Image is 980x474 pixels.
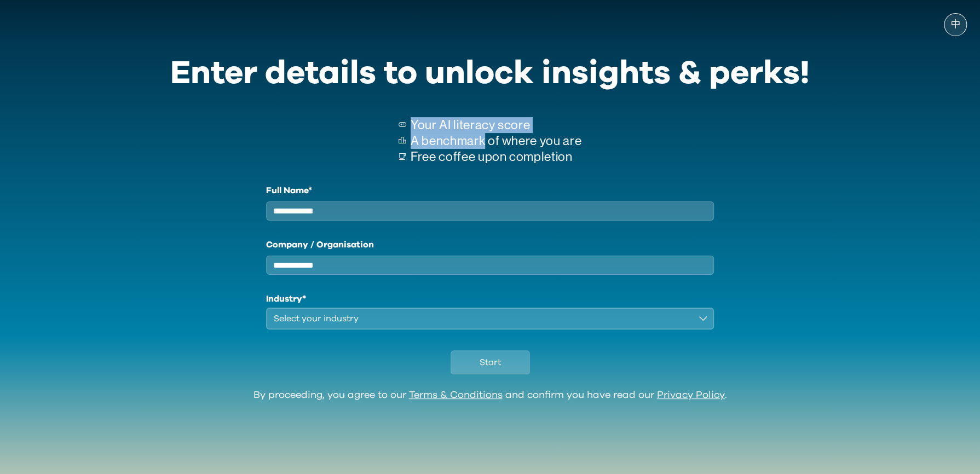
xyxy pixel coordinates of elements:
[266,238,714,251] label: Company / Organisation
[266,184,714,197] label: Full Name*
[253,390,727,402] div: By proceeding, you agree to our and confirm you have read our .
[274,312,691,325] div: Select your industry
[266,308,714,330] button: Select your industry
[411,149,581,165] p: Free coffee upon completion
[657,390,725,400] a: Privacy Policy
[411,117,581,133] p: Your AI literacy score
[480,356,501,369] span: Start
[411,133,581,149] p: A benchmark of where you are
[170,47,810,100] div: Enter details to unlock insights & perks!
[266,292,714,305] h1: Industry*
[409,390,503,400] a: Terms & Conditions
[950,19,960,30] span: 中
[451,350,530,374] button: Start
